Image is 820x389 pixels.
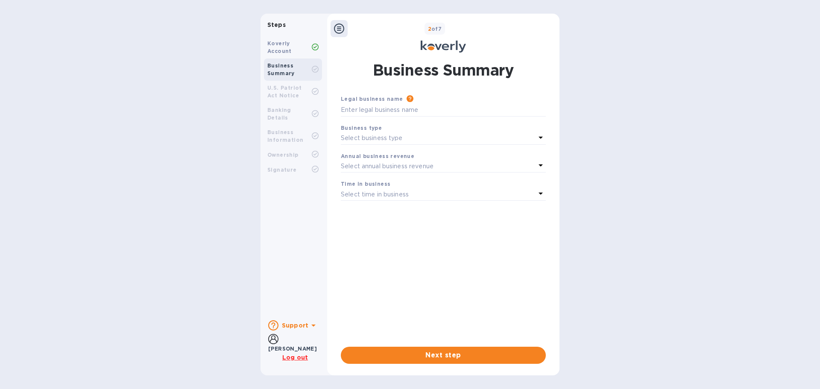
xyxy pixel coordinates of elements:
[267,152,299,158] b: Ownership
[341,347,546,364] button: Next step
[341,153,414,159] b: Annual business revenue
[341,125,382,131] b: Business type
[267,62,295,76] b: Business Summary
[373,59,514,81] h1: Business Summary
[267,107,291,121] b: Banking Details
[341,181,390,187] b: Time in business
[341,96,403,102] b: Legal business name
[267,40,292,54] b: Koverly Account
[282,322,308,329] b: Support
[341,104,546,117] input: Enter legal business name
[267,129,303,143] b: Business Information
[341,134,403,143] p: Select business type
[341,190,409,199] p: Select time in business
[428,26,431,32] span: 2
[428,26,442,32] b: of 7
[267,21,286,28] b: Steps
[267,85,302,99] b: U.S. Patriot Act Notice
[282,354,308,361] u: Log out
[348,350,539,360] span: Next step
[341,162,433,171] p: Select annual business revenue
[268,345,317,352] b: [PERSON_NAME]
[267,167,297,173] b: Signature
